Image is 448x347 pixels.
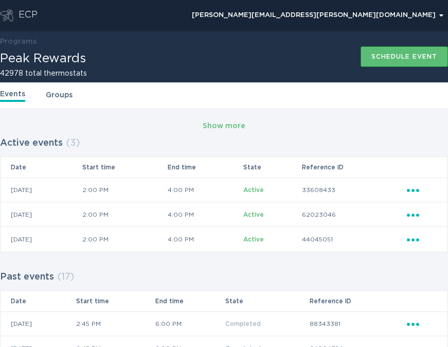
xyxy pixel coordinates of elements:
td: 4:00 PM [167,178,243,202]
td: 2:00 PM [82,202,168,227]
tr: 18aefd64a0bf49a0a146ecf53398168e [1,202,447,227]
tr: Table Headers [1,291,447,311]
div: Popover menu [407,318,437,329]
td: 2:00 PM [82,227,168,252]
tr: Table Headers [1,157,447,178]
td: 2:45 PM [76,311,155,336]
tr: 88fc5fd53e4440328352610aa5b045de [1,227,447,252]
div: Popover menu [407,209,437,220]
span: Completed [225,321,261,327]
div: Schedule event [371,54,437,60]
span: Active [243,187,264,193]
a: Groups [46,90,73,101]
td: [DATE] [1,178,82,202]
div: ECP [19,9,38,22]
td: [DATE] [1,227,82,252]
div: Show more [203,120,245,132]
span: ( 17 ) [57,272,74,282]
th: End time [155,291,225,311]
td: 62023046 [301,202,407,227]
td: 2:00 PM [82,178,168,202]
div: Popover menu [407,184,437,196]
div: Popover menu [407,234,437,245]
td: 4:00 PM [167,202,243,227]
button: Open user account details [187,8,448,23]
button: Show more [203,118,245,134]
th: End time [167,157,243,178]
th: Reference ID [301,157,407,178]
th: Date [1,157,82,178]
th: Date [1,291,76,311]
td: [DATE] [1,202,82,227]
span: ( 3 ) [66,138,80,148]
tr: 77b50a3757e34030a8b935bc546cd23d [1,311,447,336]
button: Schedule event [361,46,448,67]
div: [PERSON_NAME][EMAIL_ADDRESS][PERSON_NAME][DOMAIN_NAME] [192,12,443,19]
td: 33608433 [301,178,407,202]
td: 44045051 [301,227,407,252]
th: State [225,291,309,311]
td: 4:00 PM [167,227,243,252]
div: Popover menu [187,8,448,23]
tr: e7ac5a4973004bdea021dccc72ecbc81 [1,178,447,202]
th: Reference ID [309,291,406,311]
td: [DATE] [1,311,76,336]
th: Start time [82,157,168,178]
span: Active [243,236,264,242]
th: State [243,157,301,178]
th: Start time [76,291,155,311]
span: Active [243,212,264,218]
td: 88343381 [309,311,406,336]
td: 6:00 PM [155,311,225,336]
